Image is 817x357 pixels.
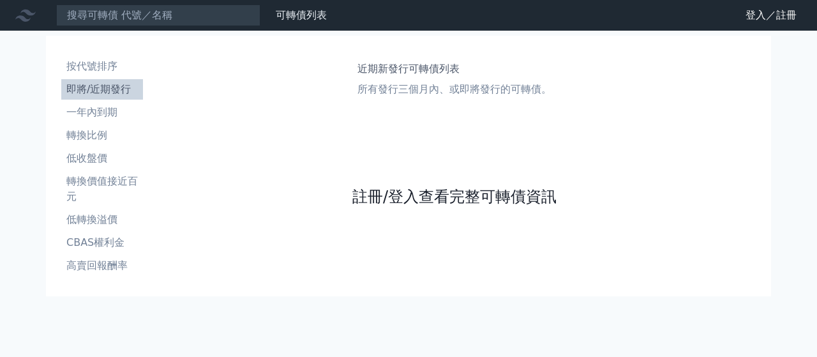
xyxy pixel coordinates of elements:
[357,82,551,97] p: 所有發行三個月內、或即將發行的可轉債。
[61,79,143,100] a: 即將/近期發行
[61,102,143,123] a: 一年內到期
[56,4,260,26] input: 搜尋可轉債 代號／名稱
[61,128,143,143] li: 轉換比例
[61,258,143,273] li: 高賣回報酬率
[61,235,143,250] li: CBAS權利金
[61,151,143,166] li: 低收盤價
[61,255,143,276] a: 高賣回報酬率
[61,59,143,74] li: 按代號排序
[61,212,143,227] li: 低轉換溢價
[61,148,143,169] a: 低收盤價
[61,56,143,77] a: 按代號排序
[357,61,551,77] h1: 近期新發行可轉債列表
[61,174,143,204] li: 轉換價值接近百元
[61,232,143,253] a: CBAS權利金
[61,209,143,230] a: 低轉換溢價
[61,105,143,120] li: 一年內到期
[735,5,807,26] a: 登入／註冊
[61,171,143,207] a: 轉換價值接近百元
[276,9,327,21] a: 可轉債列表
[352,186,557,207] a: 註冊/登入查看完整可轉債資訊
[61,82,143,97] li: 即將/近期發行
[61,125,143,146] a: 轉換比例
